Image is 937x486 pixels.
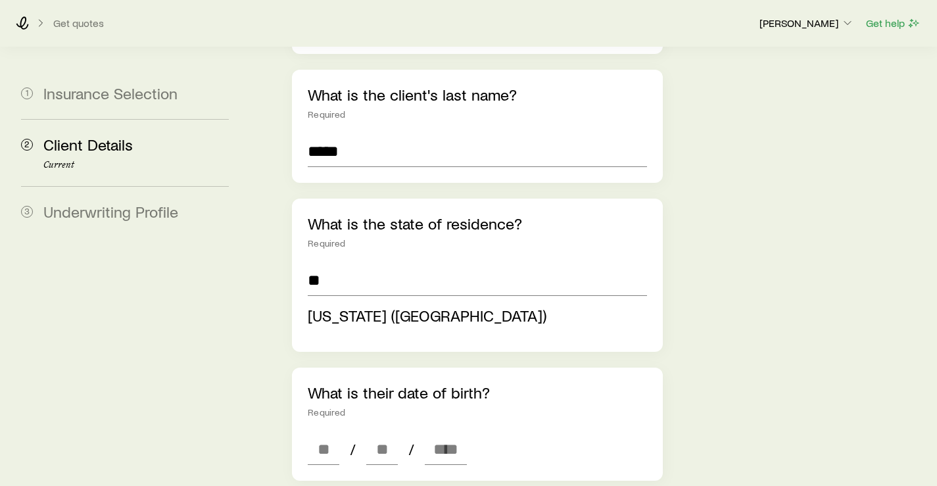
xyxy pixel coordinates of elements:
[308,85,646,104] p: What is the client's last name?
[43,202,178,221] span: Underwriting Profile
[865,16,921,31] button: Get help
[308,238,646,249] div: Required
[759,16,854,30] p: [PERSON_NAME]
[308,214,646,233] p: What is the state of residence?
[21,139,33,151] span: 2
[759,16,855,32] button: [PERSON_NAME]
[308,306,546,325] span: [US_STATE] ([GEOGRAPHIC_DATA])
[21,87,33,99] span: 1
[43,84,178,103] span: Insurance Selection
[43,135,133,154] span: Client Details
[308,407,646,418] div: Required
[345,440,361,458] span: /
[403,440,420,458] span: /
[308,109,646,120] div: Required
[308,301,638,331] li: Minnesota (MN)
[21,206,33,218] span: 3
[308,383,646,402] p: What is their date of birth?
[43,160,229,170] p: Current
[53,17,105,30] button: Get quotes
